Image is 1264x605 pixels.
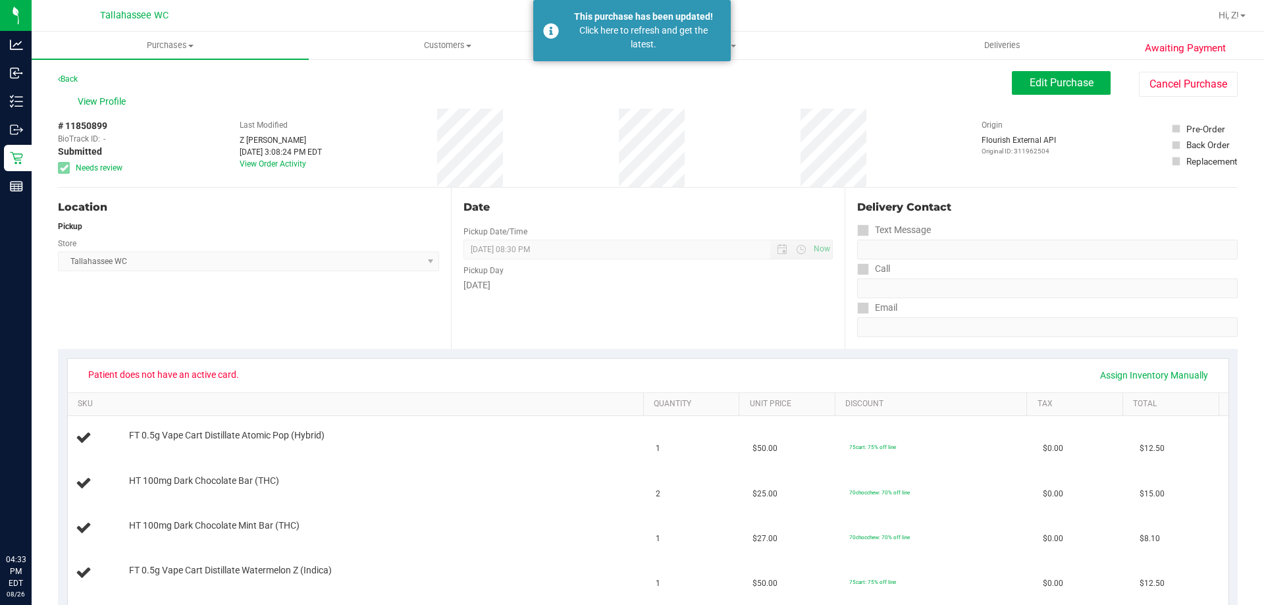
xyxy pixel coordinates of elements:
span: HT 100mg Dark Chocolate Mint Bar (THC) [129,519,300,532]
p: Original ID: 311962504 [982,146,1056,156]
div: Flourish External API [982,134,1056,156]
strong: Pickup [58,222,82,231]
inline-svg: Inventory [10,95,23,108]
span: View Profile [78,95,130,109]
span: - [103,133,105,145]
span: Deliveries [966,39,1038,51]
p: 04:33 PM EDT [6,554,26,589]
span: $8.10 [1140,533,1160,545]
a: View Order Activity [240,159,306,169]
span: 75cart: 75% off line [849,444,896,450]
span: 1 [656,442,660,455]
label: Store [58,238,76,250]
div: Date [463,199,832,215]
span: 75cart: 75% off line [849,579,896,585]
span: Patient does not have an active card. [80,364,248,385]
a: Total [1133,399,1213,409]
input: Format: (999) 999-9999 [857,278,1238,298]
button: Edit Purchase [1012,71,1111,95]
span: 1 [656,533,660,545]
a: Tax [1038,399,1118,409]
inline-svg: Retail [10,151,23,165]
inline-svg: Reports [10,180,23,193]
a: Back [58,74,78,84]
inline-svg: Outbound [10,123,23,136]
div: Replacement [1186,155,1237,168]
span: FT 0.5g Vape Cart Distillate Atomic Pop (Hybrid) [129,429,325,442]
div: Back Order [1186,138,1230,151]
iframe: Resource center unread badge [39,498,55,513]
span: $15.00 [1140,488,1165,500]
a: SKU [78,399,638,409]
span: $25.00 [752,488,777,500]
p: 08/26 [6,589,26,599]
div: Z [PERSON_NAME] [240,134,322,146]
span: # 11850899 [58,119,107,133]
label: Call [857,259,890,278]
a: Assign Inventory Manually [1092,364,1217,386]
span: BioTrack ID: [58,133,100,145]
inline-svg: Analytics [10,38,23,51]
div: This purchase has been updated! [566,10,721,24]
span: $50.00 [752,442,777,455]
span: $0.00 [1043,488,1063,500]
div: Click here to refresh and get the latest. [566,24,721,51]
a: Quantity [654,399,734,409]
span: $12.50 [1140,442,1165,455]
span: $50.00 [752,577,777,590]
span: $0.00 [1043,533,1063,545]
div: Delivery Contact [857,199,1238,215]
span: 1 [656,577,660,590]
span: HT 100mg Dark Chocolate Bar (THC) [129,475,279,487]
label: Text Message [857,221,931,240]
div: Pre-Order [1186,122,1225,136]
span: Tallahassee WC [100,10,169,21]
label: Pickup Date/Time [463,226,527,238]
span: $27.00 [752,533,777,545]
span: Hi, Z! [1219,10,1239,20]
a: Customers [309,32,586,59]
a: Discount [845,399,1022,409]
span: $0.00 [1043,442,1063,455]
label: Origin [982,119,1003,131]
div: Location [58,199,439,215]
inline-svg: Inbound [10,66,23,80]
iframe: Resource center [13,500,53,539]
span: Needs review [76,162,122,174]
div: [DATE] [463,278,832,292]
a: Deliveries [864,32,1141,59]
label: Last Modified [240,119,288,131]
span: Submitted [58,145,102,159]
a: Unit Price [750,399,830,409]
span: 70chocchew: 70% off line [849,534,910,540]
label: Pickup Day [463,265,504,276]
span: FT 0.5g Vape Cart Distillate Watermelon Z (Indica) [129,564,332,577]
span: Awaiting Payment [1145,41,1226,56]
a: Purchases [32,32,309,59]
span: Purchases [32,39,309,51]
span: Customers [309,39,585,51]
span: $12.50 [1140,577,1165,590]
input: Format: (999) 999-9999 [857,240,1238,259]
button: Cancel Purchase [1139,72,1238,97]
span: Edit Purchase [1030,76,1093,89]
label: Email [857,298,897,317]
span: 70chocchew: 70% off line [849,489,910,496]
div: [DATE] 3:08:24 PM EDT [240,146,322,158]
span: $0.00 [1043,577,1063,590]
span: 2 [656,488,660,500]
